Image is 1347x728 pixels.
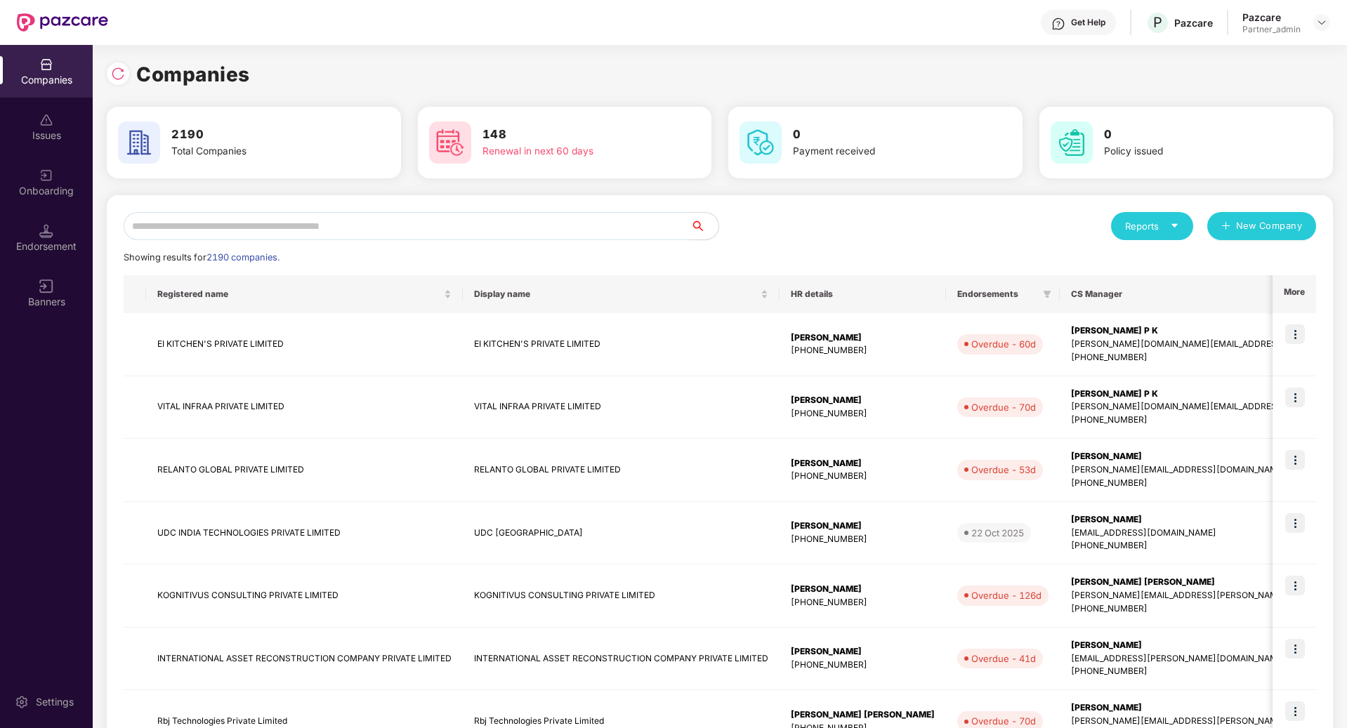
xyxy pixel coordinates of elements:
[463,564,780,628] td: KOGNITIVUS CONSULTING PRIVATE LIMITED
[971,714,1036,728] div: Overdue - 70d
[791,457,935,470] div: [PERSON_NAME]
[1285,388,1305,407] img: icon
[39,58,53,72] img: svg+xml;base64,PHN2ZyBpZD0iQ29tcGFuaWVzIiB4bWxucz0iaHR0cDovL3d3dy53My5vcmcvMjAwMC9zdmciIHdpZHRoPS...
[1316,17,1327,28] img: svg+xml;base64,PHN2ZyBpZD0iRHJvcGRvd24tMzJ4MzIiIHhtbG5zPSJodHRwOi8vd3d3LnczLm9yZy8yMDAwL3N2ZyIgd2...
[1285,639,1305,658] img: icon
[971,526,1024,540] div: 22 Oct 2025
[971,337,1036,351] div: Overdue - 60d
[1051,121,1093,164] img: svg+xml;base64,PHN2ZyB4bWxucz0iaHR0cDovL3d3dy53My5vcmcvMjAwMC9zdmciIHdpZHRoPSI2MCIgaGVpZ2h0PSI2MC...
[791,394,935,407] div: [PERSON_NAME]
[463,313,780,376] td: EI KITCHEN'S PRIVATE LIMITED
[429,121,471,164] img: svg+xml;base64,PHN2ZyB4bWxucz0iaHR0cDovL3d3dy53My5vcmcvMjAwMC9zdmciIHdpZHRoPSI2MCIgaGVpZ2h0PSI2MC...
[463,628,780,691] td: INTERNATIONAL ASSET RECONSTRUCTION COMPANY PRIVATE LIMITED
[1104,144,1281,159] div: Policy issued
[793,144,970,159] div: Payment received
[1051,17,1065,31] img: svg+xml;base64,PHN2ZyBpZD0iSGVscC0zMngzMiIgeG1sbnM9Imh0dHA6Ly93d3cudzMub3JnLzIwMDAvc3ZnIiB3aWR0aD...
[146,313,463,376] td: EI KITCHEN'S PRIVATE LIMITED
[124,252,280,263] span: Showing results for
[971,463,1036,477] div: Overdue - 53d
[1174,16,1213,29] div: Pazcare
[1125,219,1179,233] div: Reports
[791,708,935,722] div: [PERSON_NAME] [PERSON_NAME]
[1242,11,1301,24] div: Pazcare
[1285,324,1305,344] img: icon
[1221,221,1230,232] span: plus
[1153,14,1162,31] span: P
[146,376,463,439] td: VITAL INFRAA PRIVATE LIMITED
[1285,701,1305,721] img: icon
[39,113,53,127] img: svg+xml;base64,PHN2ZyBpZD0iSXNzdWVzX2Rpc2FibGVkIiB4bWxucz0iaHR0cDovL3d3dy53My5vcmcvMjAwMC9zdmciIH...
[780,275,946,313] th: HR details
[791,533,935,546] div: [PHONE_NUMBER]
[111,67,125,81] img: svg+xml;base64,PHN2ZyBpZD0iUmVsb2FkLTMyeDMyIiB4bWxucz0iaHR0cDovL3d3dy53My5vcmcvMjAwMC9zdmciIHdpZH...
[1236,219,1303,233] span: New Company
[1285,450,1305,470] img: icon
[171,126,348,144] h3: 2190
[1071,17,1105,28] div: Get Help
[791,470,935,483] div: [PHONE_NUMBER]
[791,344,935,357] div: [PHONE_NUMBER]
[1285,513,1305,533] img: icon
[171,144,348,159] div: Total Companies
[1273,275,1316,313] th: More
[690,220,718,232] span: search
[690,212,719,240] button: search
[206,252,280,263] span: 2190 companies.
[791,331,935,345] div: [PERSON_NAME]
[971,588,1042,602] div: Overdue - 126d
[463,275,780,313] th: Display name
[146,628,463,691] td: INTERNATIONAL ASSET RECONSTRUCTION COMPANY PRIVATE LIMITED
[32,695,78,709] div: Settings
[793,126,970,144] h3: 0
[791,658,935,672] div: [PHONE_NUMBER]
[39,224,53,238] img: svg+xml;base64,PHN2ZyB3aWR0aD0iMTQuNSIgaGVpZ2h0PSIxNC41IiB2aWV3Qm94PSIwIDAgMTYgMTYiIGZpbGw9Im5vbm...
[118,121,160,164] img: svg+xml;base64,PHN2ZyB4bWxucz0iaHR0cDovL3d3dy53My5vcmcvMjAwMC9zdmciIHdpZHRoPSI2MCIgaGVpZ2h0PSI2MC...
[39,168,53,183] img: svg+xml;base64,PHN2ZyB3aWR0aD0iMjAiIGhlaWdodD0iMjAiIHZpZXdCb3g9IjAgMCAyMCAyMCIgZmlsbD0ibm9uZSIgeG...
[1071,289,1344,300] span: CS Manager
[1207,212,1316,240] button: plusNew Company
[791,596,935,609] div: [PHONE_NUMBER]
[791,583,935,596] div: [PERSON_NAME]
[971,651,1036,666] div: Overdue - 41d
[15,695,29,709] img: svg+xml;base64,PHN2ZyBpZD0iU2V0dGluZy0yMHgyMCIgeG1sbnM9Imh0dHA6Ly93d3cudzMub3JnLzIwMDAvc3ZnIiB3aW...
[482,144,659,159] div: Renewal in next 60 days
[791,645,935,658] div: [PERSON_NAME]
[740,121,782,164] img: svg+xml;base64,PHN2ZyB4bWxucz0iaHR0cDovL3d3dy53My5vcmcvMjAwMC9zdmciIHdpZHRoPSI2MCIgaGVpZ2h0PSI2MC...
[1040,286,1054,303] span: filter
[463,376,780,439] td: VITAL INFRAA PRIVATE LIMITED
[463,439,780,502] td: RELANTO GLOBAL PRIVATE LIMITED
[146,564,463,628] td: KOGNITIVUS CONSULTING PRIVATE LIMITED
[791,519,935,533] div: [PERSON_NAME]
[1104,126,1281,144] h3: 0
[39,279,53,293] img: svg+xml;base64,PHN2ZyB3aWR0aD0iMTYiIGhlaWdodD0iMTYiIHZpZXdCb3g9IjAgMCAxNiAxNiIgZmlsbD0ibm9uZSIgeG...
[1242,24,1301,35] div: Partner_admin
[157,289,441,300] span: Registered name
[957,289,1037,300] span: Endorsements
[1170,221,1179,230] span: caret-down
[482,126,659,144] h3: 148
[136,59,250,90] h1: Companies
[791,407,935,421] div: [PHONE_NUMBER]
[1285,576,1305,595] img: icon
[146,275,463,313] th: Registered name
[146,439,463,502] td: RELANTO GLOBAL PRIVATE LIMITED
[971,400,1036,414] div: Overdue - 70d
[474,289,758,300] span: Display name
[1043,290,1051,298] span: filter
[463,502,780,565] td: UDC [GEOGRAPHIC_DATA]
[17,13,108,32] img: New Pazcare Logo
[146,502,463,565] td: UDC INDIA TECHNOLOGIES PRIVATE LIMITED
